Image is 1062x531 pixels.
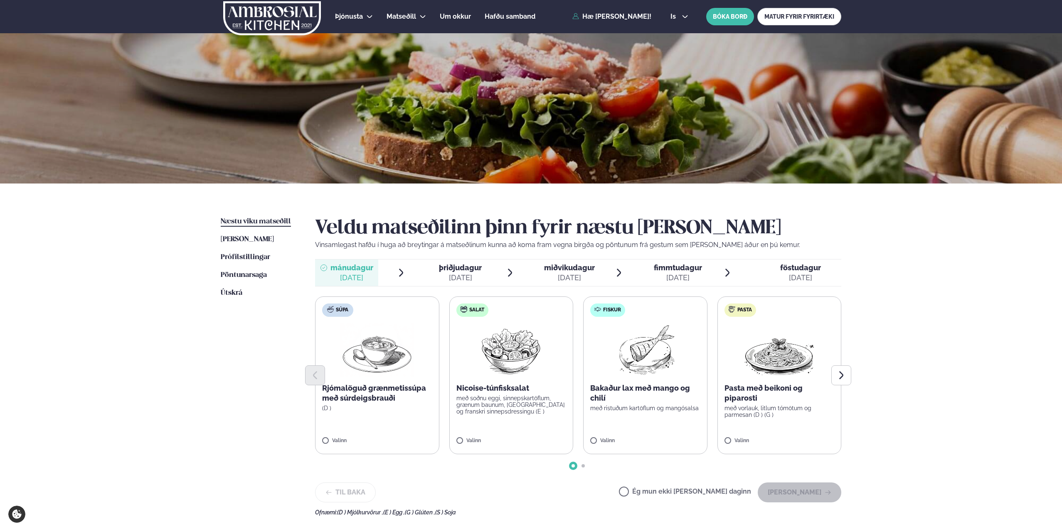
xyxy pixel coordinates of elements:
img: logo [222,1,322,35]
p: Vinsamlegast hafðu í huga að breytingar á matseðlinum kunna að koma fram vegna birgða og pöntunum... [315,240,841,250]
button: Previous slide [305,365,325,385]
img: Salad.png [474,323,548,377]
div: [DATE] [780,273,821,283]
span: Pöntunarsaga [221,272,267,279]
span: föstudagur [780,263,821,272]
div: Ofnæmi: [315,509,841,516]
span: miðvikudagur [544,263,595,272]
span: (E ) Egg , [383,509,405,516]
img: salad.svg [461,306,467,313]
span: [PERSON_NAME] [221,236,274,243]
span: (D ) Mjólkurvörur , [337,509,383,516]
img: Fish.png [609,323,682,377]
span: (G ) Glúten , [405,509,435,516]
img: soup.svg [327,306,334,313]
a: Hafðu samband [485,12,535,22]
p: Nicoise-túnfisksalat [456,383,567,393]
span: Súpa [336,307,348,313]
span: Pasta [737,307,752,313]
span: Matseðill [387,12,416,20]
a: Cookie settings [8,506,25,523]
span: þriðjudagur [439,263,482,272]
img: pasta.svg [729,306,735,313]
h2: Veldu matseðilinn þinn fyrir næstu [PERSON_NAME] [315,217,841,240]
p: Bakaður lax með mango og chilí [590,383,700,403]
p: Rjómalöguð grænmetissúpa með súrdeigsbrauði [322,383,432,403]
div: [DATE] [439,273,482,283]
span: mánudagur [330,263,373,272]
a: MATUR FYRIR FYRIRTÆKI [757,8,841,25]
a: Pöntunarsaga [221,270,267,280]
p: með vorlauk, litlum tómötum og parmesan (D ) (G ) [724,405,835,418]
p: (D ) [322,405,432,411]
div: [DATE] [544,273,595,283]
span: Um okkur [440,12,471,20]
div: [DATE] [330,273,373,283]
span: fimmtudagur [654,263,702,272]
p: Pasta með beikoni og piparosti [724,383,835,403]
a: Næstu viku matseðill [221,217,291,227]
span: Þjónusta [335,12,363,20]
a: Um okkur [440,12,471,22]
p: með ristuðum kartöflum og mangósalsa [590,405,700,411]
span: Go to slide 2 [582,464,585,467]
span: Go to slide 1 [572,464,575,467]
button: Til baka [315,482,376,502]
button: is [664,13,695,20]
span: Salat [469,307,484,313]
a: Prófílstillingar [221,252,270,262]
span: is [670,13,678,20]
span: Hafðu samband [485,12,535,20]
button: BÓKA BORÐ [706,8,754,25]
p: með soðnu eggi, sinnepskartöflum, grænum baunum, [GEOGRAPHIC_DATA] og franskri sinnepsdressingu (E ) [456,395,567,415]
a: Útskrá [221,288,242,298]
button: [PERSON_NAME] [758,482,841,502]
div: [DATE] [654,273,702,283]
span: Fiskur [603,307,621,313]
span: Næstu viku matseðill [221,218,291,225]
a: Þjónusta [335,12,363,22]
img: Soup.png [340,323,414,377]
span: (S ) Soja [435,509,456,516]
img: fish.svg [594,306,601,313]
span: Útskrá [221,289,242,296]
button: Next slide [831,365,851,385]
span: Prófílstillingar [221,254,270,261]
a: [PERSON_NAME] [221,235,274,245]
img: Spagetti.png [743,323,816,377]
a: Matseðill [387,12,416,22]
a: Hæ [PERSON_NAME]! [572,13,651,20]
